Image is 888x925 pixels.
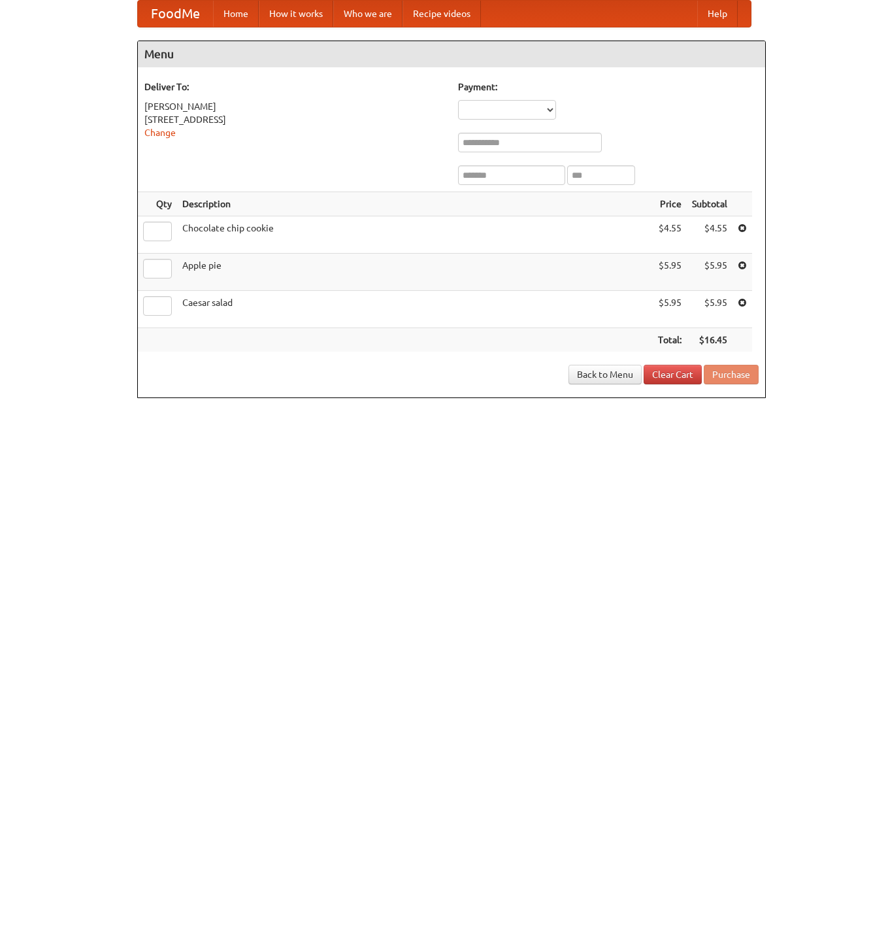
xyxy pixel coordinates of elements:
[653,216,687,254] td: $4.55
[687,216,732,254] td: $4.55
[653,254,687,291] td: $5.95
[568,365,642,384] a: Back to Menu
[653,291,687,328] td: $5.95
[687,254,732,291] td: $5.95
[687,328,732,352] th: $16.45
[644,365,702,384] a: Clear Cart
[697,1,738,27] a: Help
[333,1,403,27] a: Who we are
[177,192,653,216] th: Description
[177,216,653,254] td: Chocolate chip cookie
[687,291,732,328] td: $5.95
[177,291,653,328] td: Caesar salad
[653,328,687,352] th: Total:
[144,113,445,126] div: [STREET_ADDRESS]
[259,1,333,27] a: How it works
[458,80,759,93] h5: Payment:
[144,100,445,113] div: [PERSON_NAME]
[138,192,177,216] th: Qty
[653,192,687,216] th: Price
[138,41,765,67] h4: Menu
[213,1,259,27] a: Home
[138,1,213,27] a: FoodMe
[144,80,445,93] h5: Deliver To:
[704,365,759,384] button: Purchase
[144,127,176,138] a: Change
[403,1,481,27] a: Recipe videos
[687,192,732,216] th: Subtotal
[177,254,653,291] td: Apple pie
